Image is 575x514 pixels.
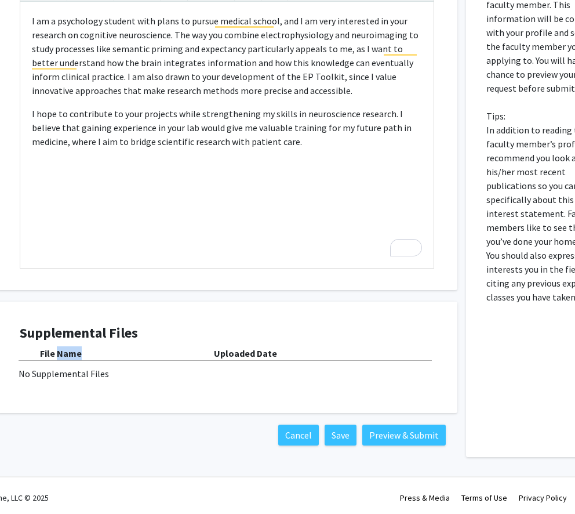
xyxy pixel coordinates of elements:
[32,107,422,149] p: I hope to contribute to your projects while strengthening my skills in neuroscience research. I b...
[19,367,435,381] div: No Supplemental Files
[40,348,82,359] b: File Name
[9,462,49,505] iframe: Chat
[32,14,422,97] p: I am a psychology student with plans to pursue medical school, and I am very interested in your r...
[325,425,356,446] button: Save
[20,325,434,342] h4: Supplemental Files
[400,493,450,503] a: Press & Media
[278,425,319,446] button: Cancel
[461,493,507,503] a: Terms of Use
[214,348,277,359] b: Uploaded Date
[20,2,434,268] div: To enrich screen reader interactions, please activate Accessibility in Grammarly extension settings
[519,493,567,503] a: Privacy Policy
[362,425,446,446] button: Preview & Submit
